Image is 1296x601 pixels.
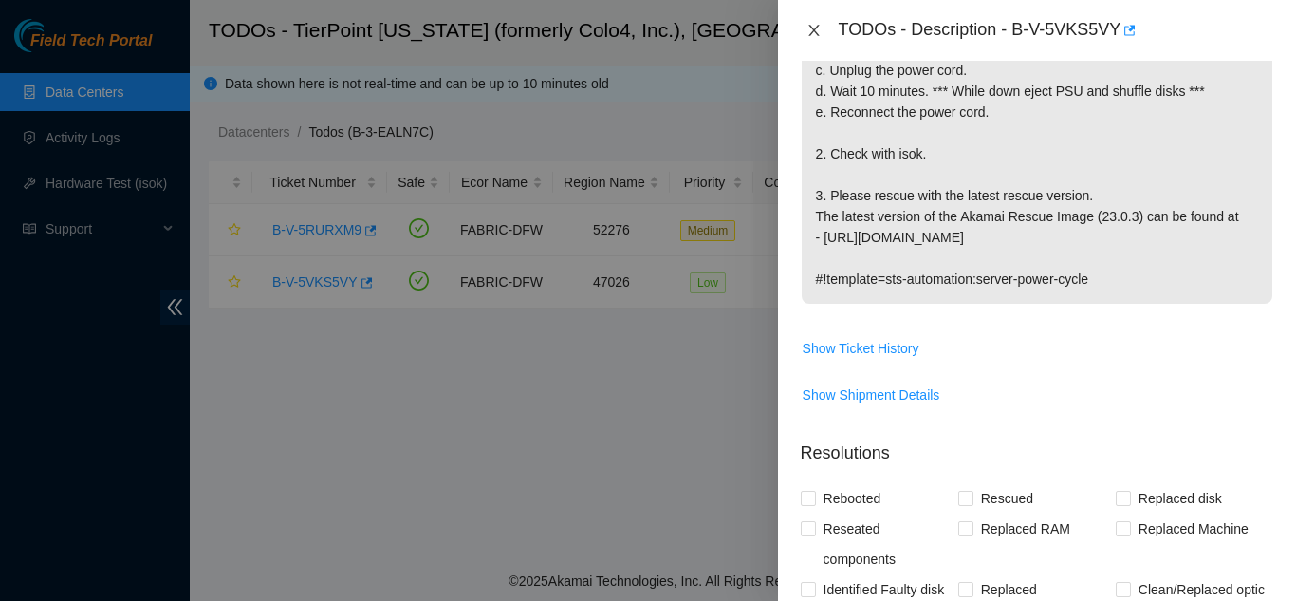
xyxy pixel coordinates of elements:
[802,333,920,364] button: Show Ticket History
[803,385,940,405] span: Show Shipment Details
[816,514,958,574] span: Reseated components
[801,425,1273,466] p: Resolutions
[973,514,1078,544] span: Replaced RAM
[802,380,941,410] button: Show Shipment Details
[839,15,1273,46] div: TODOs - Description - B-V-5VKS5VY
[1131,514,1256,544] span: Replaced Machine
[816,483,889,514] span: Rebooted
[806,23,822,38] span: close
[803,338,919,359] span: Show Ticket History
[801,22,827,40] button: Close
[1131,483,1230,514] span: Replaced disk
[973,483,1041,514] span: Rescued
